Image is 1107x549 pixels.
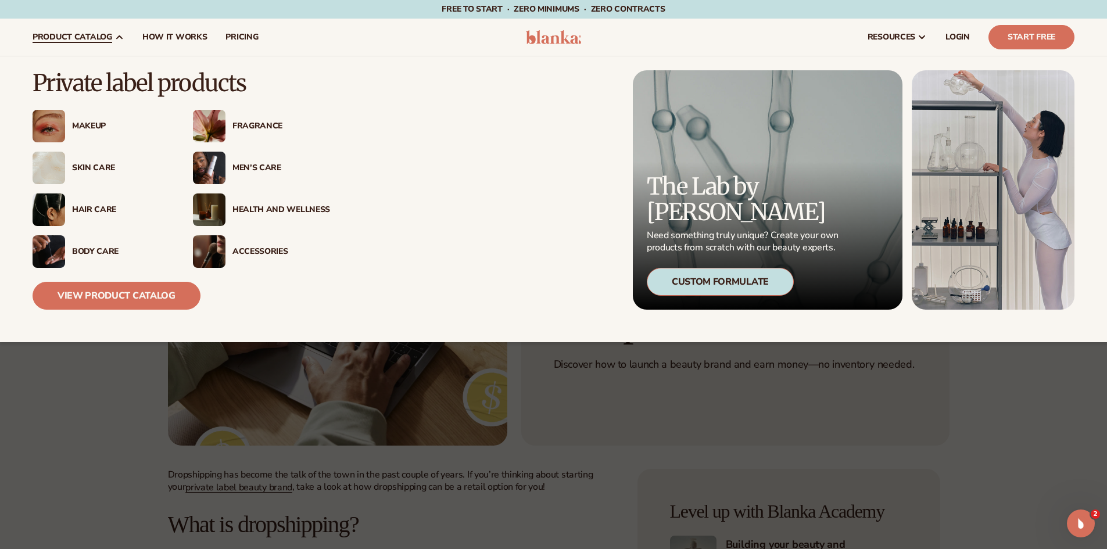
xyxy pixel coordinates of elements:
img: Female in lab with equipment. [912,70,1074,310]
a: Microscopic product formula. The Lab by [PERSON_NAME] Need something truly unique? Create your ow... [633,70,902,310]
a: Candles and incense on table. Health And Wellness [193,193,330,226]
img: Female with makeup brush. [193,235,225,268]
span: LOGIN [945,33,970,42]
a: Male holding moisturizer bottle. Men’s Care [193,152,330,184]
a: Start Free [988,25,1074,49]
div: Body Care [72,247,170,257]
a: pricing [216,19,267,56]
img: Cream moisturizer swatch. [33,152,65,184]
iframe: Intercom live chat [1067,509,1095,537]
a: Female with glitter eye makeup. Makeup [33,110,170,142]
img: Female with glitter eye makeup. [33,110,65,142]
div: Fragrance [232,121,330,131]
a: LOGIN [936,19,979,56]
div: Skin Care [72,163,170,173]
div: Hair Care [72,205,170,215]
span: 2 [1091,509,1100,519]
a: Female hair pulled back with clips. Hair Care [33,193,170,226]
p: Need something truly unique? Create your own products from scratch with our beauty experts. [647,229,842,254]
a: How It Works [133,19,217,56]
span: pricing [225,33,258,42]
img: Male holding moisturizer bottle. [193,152,225,184]
a: Male hand applying moisturizer. Body Care [33,235,170,268]
div: Men’s Care [232,163,330,173]
div: Custom Formulate [647,268,794,296]
div: Makeup [72,121,170,131]
span: How It Works [142,33,207,42]
img: logo [526,30,581,44]
img: Female hair pulled back with clips. [33,193,65,226]
img: Male hand applying moisturizer. [33,235,65,268]
a: Pink blooming flower. Fragrance [193,110,330,142]
a: Female with makeup brush. Accessories [193,235,330,268]
a: View Product Catalog [33,282,200,310]
span: Free to start · ZERO minimums · ZERO contracts [442,3,665,15]
a: product catalog [23,19,133,56]
p: Private label products [33,70,330,96]
img: Candles and incense on table. [193,193,225,226]
a: resources [858,19,936,56]
span: resources [868,33,915,42]
img: Pink blooming flower. [193,110,225,142]
div: Accessories [232,247,330,257]
div: Health And Wellness [232,205,330,215]
a: Cream moisturizer swatch. Skin Care [33,152,170,184]
span: product catalog [33,33,112,42]
p: The Lab by [PERSON_NAME] [647,174,842,225]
